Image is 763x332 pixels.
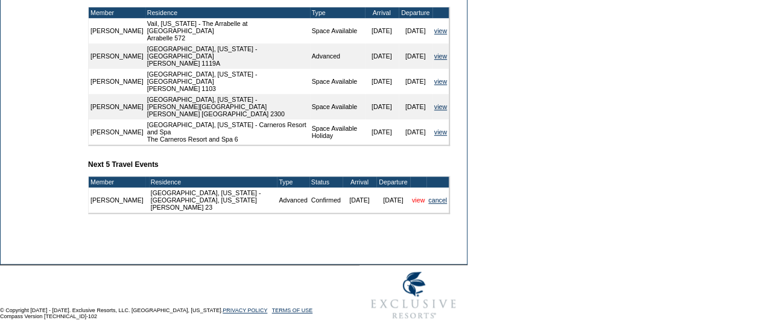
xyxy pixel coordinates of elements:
td: Type [310,7,365,18]
img: Exclusive Resorts [359,265,467,325]
td: Type [277,177,309,187]
a: view [434,27,447,34]
td: Departure [399,7,432,18]
td: [DATE] [399,43,432,69]
b: Next 5 Travel Events [88,160,159,169]
td: Space Available Holiday [310,119,365,145]
a: view [434,52,447,60]
td: Member [89,7,145,18]
td: Residence [149,177,277,187]
td: [DATE] [365,18,399,43]
a: cancel [428,196,447,204]
a: TERMS OF USE [272,307,313,313]
td: Status [309,177,343,187]
td: Confirmed [309,187,343,213]
td: [GEOGRAPHIC_DATA], [US_STATE] - [GEOGRAPHIC_DATA] [PERSON_NAME] 1103 [145,69,310,94]
td: [DATE] [399,69,432,94]
a: view [434,128,447,136]
td: Departure [376,177,410,187]
td: [DATE] [365,69,399,94]
td: Advanced [277,187,309,213]
a: view [434,78,447,85]
td: [DATE] [365,119,399,145]
td: Space Available [310,18,365,43]
td: [DATE] [343,187,376,213]
td: [PERSON_NAME] [89,119,145,145]
td: [DATE] [399,94,432,119]
td: [DATE] [399,119,432,145]
td: [DATE] [365,43,399,69]
td: [PERSON_NAME] [89,187,145,213]
td: [GEOGRAPHIC_DATA], [US_STATE] - [GEOGRAPHIC_DATA], [US_STATE] [PERSON_NAME] 23 [149,187,277,213]
td: [DATE] [376,187,410,213]
a: view [434,103,447,110]
td: [PERSON_NAME] [89,43,145,69]
td: [GEOGRAPHIC_DATA], [US_STATE] - Carneros Resort and Spa The Carneros Resort and Spa 6 [145,119,310,145]
td: Space Available [310,94,365,119]
a: PRIVACY POLICY [223,307,267,313]
td: [PERSON_NAME] [89,69,145,94]
td: Arrival [343,177,376,187]
td: Vail, [US_STATE] - The Arrabelle at [GEOGRAPHIC_DATA] Arrabelle 572 [145,18,310,43]
a: view [412,196,425,204]
td: [GEOGRAPHIC_DATA], [US_STATE] - [PERSON_NAME][GEOGRAPHIC_DATA] [PERSON_NAME] [GEOGRAPHIC_DATA] 2300 [145,94,310,119]
td: [DATE] [399,18,432,43]
td: Arrival [365,7,399,18]
td: Space Available [310,69,365,94]
td: Member [89,177,145,187]
td: [GEOGRAPHIC_DATA], [US_STATE] - [GEOGRAPHIC_DATA] [PERSON_NAME] 1119A [145,43,310,69]
td: [PERSON_NAME] [89,94,145,119]
td: Residence [145,7,310,18]
td: [PERSON_NAME] [89,18,145,43]
td: [DATE] [365,94,399,119]
td: Advanced [310,43,365,69]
